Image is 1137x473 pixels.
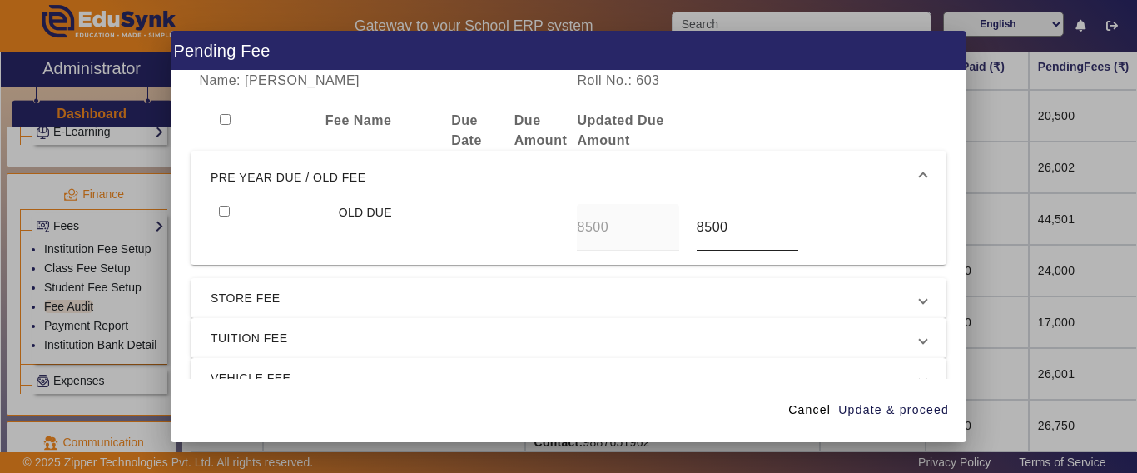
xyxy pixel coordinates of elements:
[568,71,757,91] div: Roll No.: 603
[514,113,567,147] b: Due Amount
[697,217,798,237] input: Amount
[191,204,946,265] div: PRE YEAR DUE / OLD FEE
[191,318,946,358] mat-expansion-panel-header: TUITION FEE
[191,358,946,398] mat-expansion-panel-header: VEHICLE FEE
[211,368,920,388] span: VEHICLE FEE
[837,396,950,426] button: Update & proceed
[171,31,966,70] h1: Pending Fee
[838,401,949,419] span: Update & proceed
[577,113,663,147] b: Updated Due Amount
[191,278,946,318] mat-expansion-panel-header: STORE FEE
[782,396,837,426] button: Cancel
[211,167,920,187] span: PRE YEAR DUE / OLD FEE
[211,288,920,308] span: STORE FEE
[339,206,392,219] span: OLD DUE
[191,151,946,204] mat-expansion-panel-header: PRE YEAR DUE / OLD FEE
[788,401,831,419] span: Cancel
[191,71,568,91] div: Name: [PERSON_NAME]
[451,113,482,147] b: Due Date
[577,217,678,237] input: Amount
[211,328,920,348] span: TUITION FEE
[325,113,392,127] b: Fee Name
